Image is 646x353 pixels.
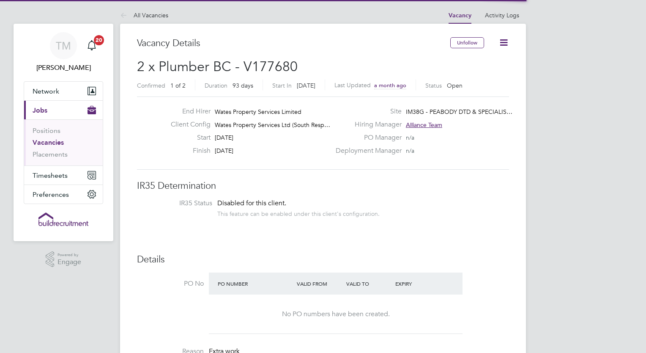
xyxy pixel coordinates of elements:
span: n/a [406,134,414,141]
span: 93 days [233,82,253,89]
a: Go to home page [24,212,103,226]
label: Client Config [164,120,211,129]
a: Vacancy [449,12,471,19]
span: 1 of 2 [170,82,186,89]
label: Finish [164,146,211,155]
span: [DATE] [215,134,233,141]
a: Placements [33,150,68,158]
label: IR35 Status [145,199,212,208]
span: Tom Morgan [24,63,103,73]
button: Unfollow [450,37,484,48]
span: [DATE] [297,82,315,89]
span: Alliance Team [406,121,442,129]
div: PO Number [216,276,295,291]
span: 20 [94,35,104,45]
label: Confirmed [137,82,165,89]
label: Hiring Manager [331,120,402,129]
span: Wates Property Services Ltd (South Resp… [215,121,330,129]
a: TM[PERSON_NAME] [24,32,103,73]
a: Positions [33,127,60,135]
a: Powered byEngage [46,251,82,268]
button: Network [24,82,103,100]
label: PO Manager [331,133,402,142]
span: Jobs [33,106,47,114]
label: Duration [205,82,227,89]
label: Status [425,82,442,89]
span: Powered by [57,251,81,259]
div: This feature can be enabled under this client's configuration. [217,208,380,218]
span: Wates Property Services Limited [215,108,301,116]
button: Jobs [24,101,103,119]
span: Preferences [33,190,69,199]
a: Vacancies [33,138,64,146]
span: Open [447,82,463,89]
span: Engage [57,259,81,266]
div: Expiry [393,276,443,291]
label: Deployment Manager [331,146,402,155]
label: Start In [272,82,292,89]
div: Valid To [344,276,394,291]
button: Preferences [24,185,103,204]
label: Site [331,107,402,116]
span: [DATE] [215,147,233,154]
img: buildrec-logo-retina.png [38,212,88,226]
span: a month ago [374,82,406,89]
label: Start [164,133,211,142]
h3: Vacancy Details [137,37,450,50]
span: Network [33,87,59,95]
span: 2 x Plumber BC - V177680 [137,58,298,75]
span: Timesheets [33,171,68,179]
span: Disabled for this client. [217,199,286,207]
h3: IR35 Determination [137,180,509,192]
div: Valid From [295,276,344,291]
label: Last Updated [334,81,371,89]
div: Jobs [24,119,103,165]
span: TM [56,40,71,51]
label: PO No [137,279,204,288]
a: 20 [83,32,100,59]
nav: Main navigation [14,24,113,241]
label: End Hirer [164,107,211,116]
a: All Vacancies [120,11,168,19]
button: Timesheets [24,166,103,185]
a: Activity Logs [485,11,519,19]
span: IM38G - PEABODY DTD & SPECIALIS… [406,108,512,116]
h3: Details [137,254,509,266]
span: n/a [406,147,414,154]
div: No PO numbers have been created. [217,310,454,319]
